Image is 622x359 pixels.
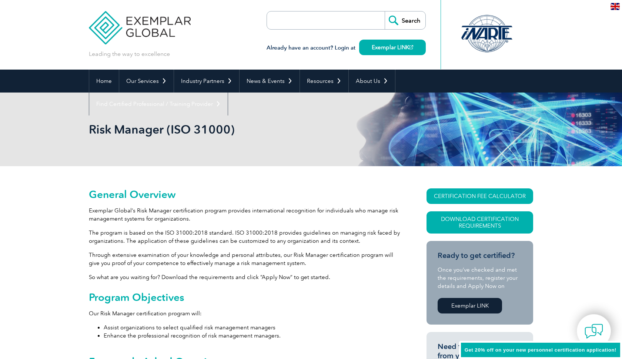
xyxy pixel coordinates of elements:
[89,207,400,223] p: Exemplar Global’s Risk Manager certification program provides international recognition for indiv...
[300,70,348,93] a: Resources
[349,70,395,93] a: About Us
[89,70,119,93] a: Home
[89,122,373,137] h1: Risk Manager (ISO 31000)
[438,298,502,313] a: Exemplar LINK
[89,188,400,200] h2: General Overview
[359,40,426,55] a: Exemplar LINK
[89,50,170,58] p: Leading the way to excellence
[427,211,533,234] a: Download Certification Requirements
[585,322,603,340] img: contact-chat.png
[119,70,174,93] a: Our Services
[174,70,239,93] a: Industry Partners
[104,332,400,340] li: Enhance the professional recognition of risk management managers.
[465,347,616,353] span: Get 20% off on your new personnel certification application!
[89,309,400,318] p: Our Risk Manager certification program will:
[409,45,413,49] img: open_square.png
[611,3,620,10] img: en
[240,70,300,93] a: News & Events
[438,251,522,260] h3: Ready to get certified?
[89,273,400,281] p: So what are you waiting for? Download the requirements and click “Apply Now” to get started.
[89,291,400,303] h2: Program Objectives
[267,43,426,53] h3: Already have an account? Login at
[89,251,400,267] p: Through extensive examination of your knowledge and personal attributes, our Risk Manager certifi...
[385,11,425,29] input: Search
[89,229,400,245] p: The program is based on the ISO 31000:2018 standard. ISO 31000:2018 provides guidelines on managi...
[89,93,228,115] a: Find Certified Professional / Training Provider
[438,266,522,290] p: Once you’ve checked and met the requirements, register your details and Apply Now on
[104,323,400,332] li: Assist organizations to select qualified risk management managers
[427,188,533,204] a: CERTIFICATION FEE CALCULATOR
